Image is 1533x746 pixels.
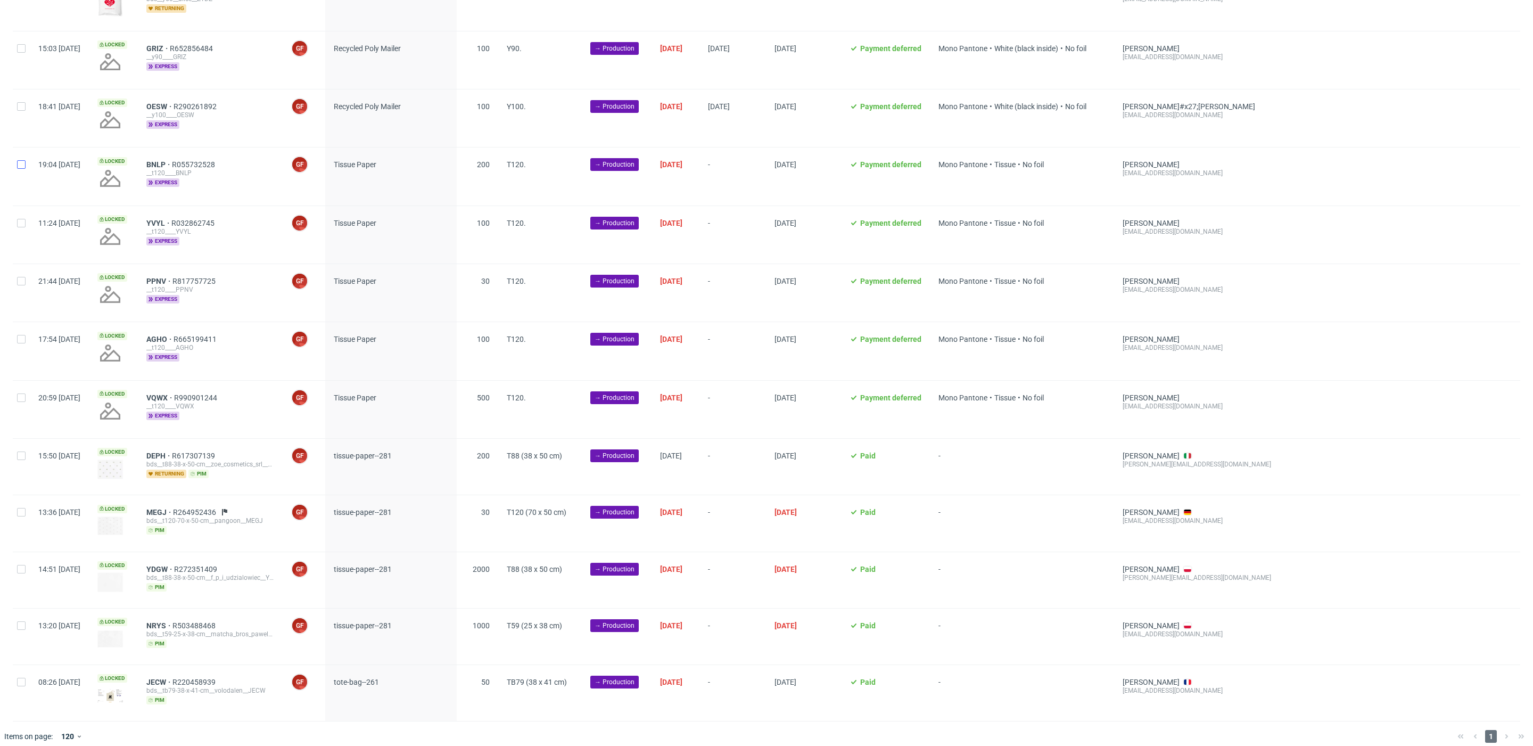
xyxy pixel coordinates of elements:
[708,621,757,652] span: -
[1123,621,1180,630] a: [PERSON_NAME]
[660,508,682,517] span: [DATE]
[477,452,490,460] span: 200
[1123,686,1320,695] div: [EMAIL_ADDRESS][DOMAIN_NAME]
[994,394,1016,402] span: Tissue
[146,295,179,304] span: express
[938,277,987,285] span: Mono Pantone
[174,565,219,573] a: R272351409
[146,169,274,177] div: __t120____BNLP
[146,686,274,695] div: bds__tb79-38-x-41-cm__volodalen__JECW
[708,102,730,111] span: [DATE]
[595,102,634,111] span: → Production
[774,335,796,343] span: [DATE]
[660,678,682,686] span: [DATE]
[146,120,179,129] span: express
[97,282,123,307] img: no_design.png
[987,102,994,111] span: •
[97,505,127,513] span: Locked
[146,285,274,294] div: __t120____PPNV
[477,102,490,111] span: 100
[292,41,307,56] figcaption: GF
[97,107,123,133] img: no_design.png
[172,160,217,169] a: R055732528
[774,219,796,227] span: [DATE]
[595,507,634,517] span: → Production
[660,565,682,573] span: [DATE]
[595,677,634,687] span: → Production
[1123,277,1180,285] a: [PERSON_NAME]
[938,394,987,402] span: Mono Pantone
[146,412,179,420] span: express
[1123,630,1320,638] div: [EMAIL_ADDRESS][DOMAIN_NAME]
[507,335,526,343] span: T120.
[595,44,634,53] span: → Production
[1058,44,1065,53] span: •
[1123,460,1320,469] div: [PERSON_NAME][EMAIL_ADDRESS][DOMAIN_NAME]
[1123,227,1320,236] div: [EMAIL_ADDRESS][DOMAIN_NAME]
[708,565,757,595] span: -
[774,102,796,111] span: [DATE]
[173,508,218,517] a: R264952436
[660,394,682,402] span: [DATE]
[174,335,219,343] a: R665199411
[97,157,127,166] span: Locked
[146,178,179,187] span: express
[477,219,490,227] span: 100
[938,678,1106,708] span: -
[334,452,392,460] span: tissue-paper--281
[774,678,796,686] span: [DATE]
[994,44,1058,53] span: White (black inside)
[1023,277,1044,285] span: No foil
[1016,277,1023,285] span: •
[146,102,174,111] a: OESW
[660,219,682,227] span: [DATE]
[146,621,172,630] a: NRYS
[292,390,307,405] figcaption: GF
[171,219,217,227] span: R032862745
[595,621,634,630] span: → Production
[660,335,682,343] span: [DATE]
[595,276,634,286] span: → Production
[172,621,218,630] a: R503488468
[987,160,994,169] span: •
[146,227,274,236] div: __t120____YVYL
[774,508,797,517] span: [DATE]
[987,277,994,285] span: •
[38,678,80,686] span: 08:26 [DATE]
[146,583,167,592] span: pim
[292,157,307,172] figcaption: GF
[477,394,490,402] span: 500
[146,237,179,245] span: express
[1123,44,1180,53] a: [PERSON_NAME]
[987,44,994,53] span: •
[938,565,1106,595] span: -
[1016,335,1023,343] span: •
[477,44,490,53] span: 100
[507,452,562,460] span: T88 (38 x 50 cm)
[97,572,123,592] img: version_two_editor_design
[1123,508,1180,517] a: [PERSON_NAME]
[481,508,490,517] span: 30
[994,219,1016,227] span: Tissue
[994,335,1016,343] span: Tissue
[334,565,392,573] span: tissue-paper--281
[146,335,174,343] a: AGHO
[860,219,921,227] span: Payment deferred
[708,160,757,192] span: -
[860,160,921,169] span: Payment deferred
[860,565,876,573] span: Paid
[860,678,876,686] span: Paid
[38,621,80,630] span: 13:20 [DATE]
[172,678,218,686] span: R220458939
[146,573,274,582] div: bds__t88-38-x-50-cm__f_p_i_udzialowiec__YDGW
[708,508,757,538] span: -
[1123,678,1180,686] a: [PERSON_NAME]
[860,394,921,402] span: Payment deferred
[146,678,172,686] span: JECW
[1123,573,1320,582] div: [PERSON_NAME][EMAIL_ADDRESS][DOMAIN_NAME]
[97,273,127,282] span: Locked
